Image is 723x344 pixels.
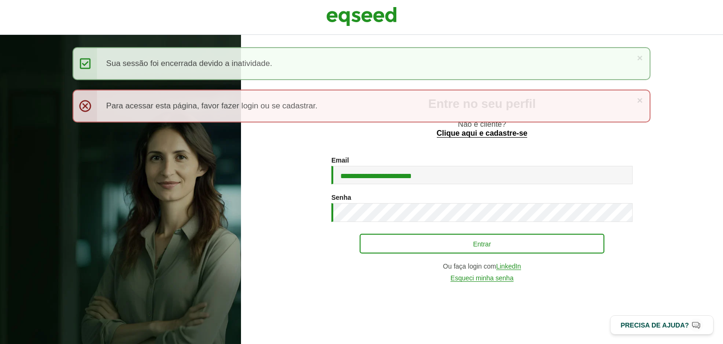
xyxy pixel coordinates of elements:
label: Email [331,157,349,164]
a: LinkedIn [496,263,521,270]
a: × [637,95,643,105]
a: × [637,53,643,63]
button: Entrar [360,234,604,254]
div: Sua sessão foi encerrada devido a inatividade. [72,47,651,80]
div: Ou faça login com [331,263,633,270]
a: Esqueci minha senha [450,275,514,282]
label: Senha [331,194,351,201]
div: Para acessar esta página, favor fazer login ou se cadastrar. [72,90,651,123]
a: Clique aqui e cadastre-se [437,130,528,138]
img: EqSeed Logo [326,5,397,28]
